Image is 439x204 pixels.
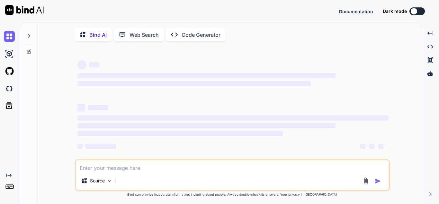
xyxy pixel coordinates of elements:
span: ‌ [77,115,389,121]
p: Source [90,178,105,184]
span: ‌ [77,104,85,112]
p: Bind AI [89,31,107,39]
span: ‌ [89,62,99,67]
span: ‌ [77,73,336,78]
img: attachment [362,177,370,185]
span: ‌ [378,144,383,149]
p: Web Search [130,31,159,39]
img: Pick Models [107,178,112,184]
span: ‌ [77,123,336,128]
span: ‌ [369,144,374,149]
img: icon [375,178,381,184]
span: ‌ [360,144,365,149]
img: githubLight [4,66,15,77]
span: ‌ [88,105,108,110]
span: ‌ [77,81,311,86]
span: ‌ [85,144,116,149]
img: ai-studio [4,48,15,59]
p: Code Generator [182,31,220,39]
span: Dark mode [383,8,407,15]
span: Documentation [339,9,373,14]
button: Documentation [339,8,373,15]
img: chat [4,31,15,42]
span: ‌ [77,131,283,136]
p: Bind can provide inaccurate information, including about people. Always double-check its answers.... [75,192,390,197]
img: Bind AI [5,5,44,15]
span: ‌ [77,144,83,149]
span: ‌ [77,60,86,69]
img: darkCloudIdeIcon [4,83,15,94]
